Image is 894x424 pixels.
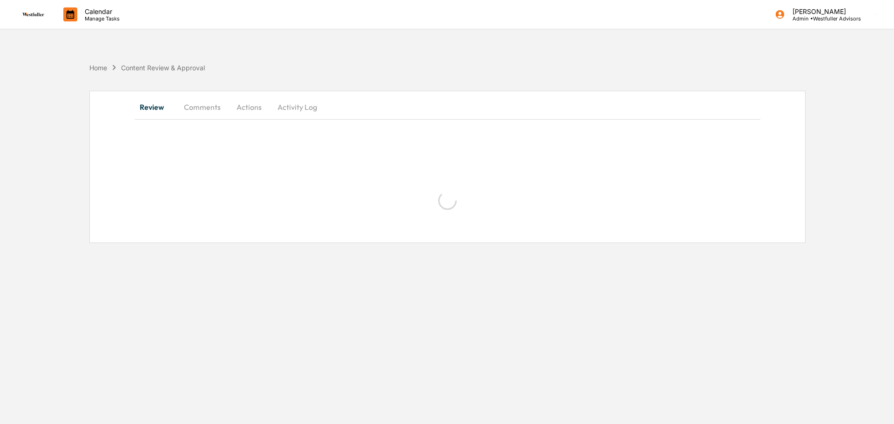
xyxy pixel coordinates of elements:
[228,96,270,118] button: Actions
[270,96,325,118] button: Activity Log
[135,96,176,118] button: Review
[785,15,861,22] p: Admin • Westfuller Advisors
[77,15,124,22] p: Manage Tasks
[77,7,124,15] p: Calendar
[176,96,228,118] button: Comments
[135,96,760,118] div: secondary tabs example
[121,64,205,72] div: Content Review & Approval
[89,64,107,72] div: Home
[22,13,45,16] img: logo
[785,7,861,15] p: [PERSON_NAME]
